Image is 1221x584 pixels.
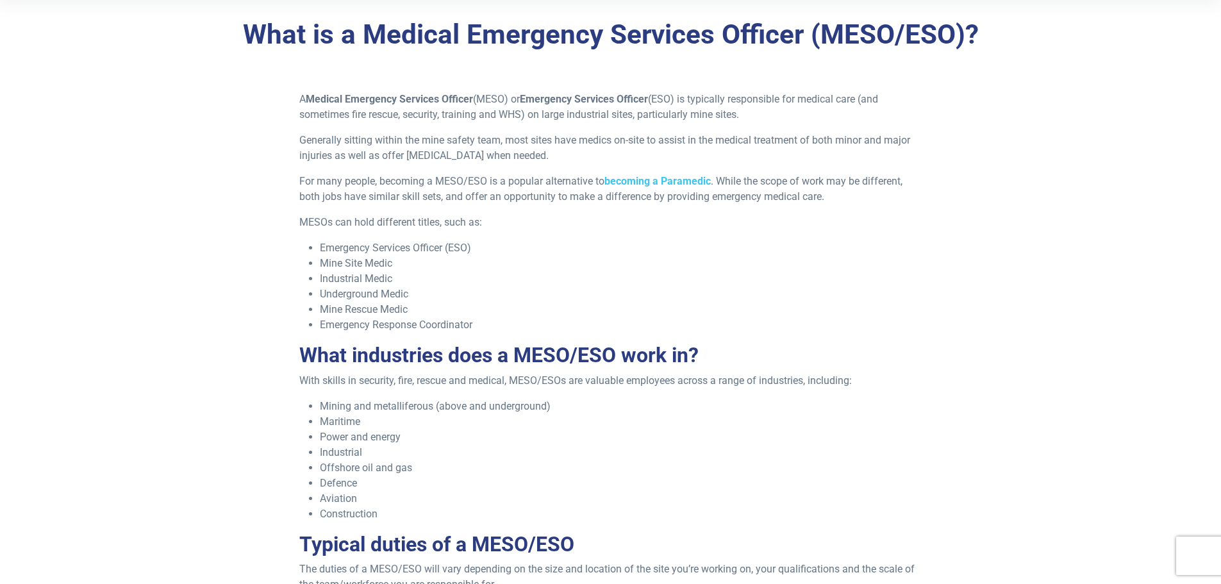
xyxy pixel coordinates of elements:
[320,240,922,256] li: Emergency Services Officer (ESO)
[320,460,922,476] li: Offshore oil and gas
[320,476,922,491] li: Defence
[320,302,922,317] li: Mine Rescue Medic
[320,287,922,302] li: Underground Medic
[320,399,922,414] li: Mining and metalliferous (above and underground)
[299,174,922,204] p: For many people, becoming a MESO/ESO is a popular alternative to . While the scope of work may be...
[306,93,473,105] strong: Medical Emergency Services Officer
[320,430,922,445] li: Power and energy
[520,93,648,105] strong: Emergency Services Officer
[320,491,922,506] li: Aviation
[320,414,922,430] li: Maritime
[299,532,922,556] h2: Typical duties of a MESO/ESO
[320,445,922,460] li: Industrial
[320,256,922,271] li: Mine Site Medic
[299,133,922,163] p: Generally sitting within the mine safety team, most sites have medics on-site to assist in the me...
[299,92,922,122] p: A (MESO) or (ESO) is typically responsible for medical care (and sometimes fire rescue, security,...
[320,271,922,287] li: Industrial Medic
[236,19,986,51] h3: What is a Medical Emergency Services Officer (MESO/ESO)?
[320,506,922,522] li: Construction
[299,215,922,230] p: MESOs can hold different titles, such as:
[320,317,922,333] li: Emergency Response Coordinator
[299,343,922,367] h2: What industries does a MESO/ESO work in?
[299,373,922,388] p: With skills in security, fire, rescue and medical, MESO/ESOs are valuable employees across a rang...
[604,175,711,187] a: becoming a Paramedic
